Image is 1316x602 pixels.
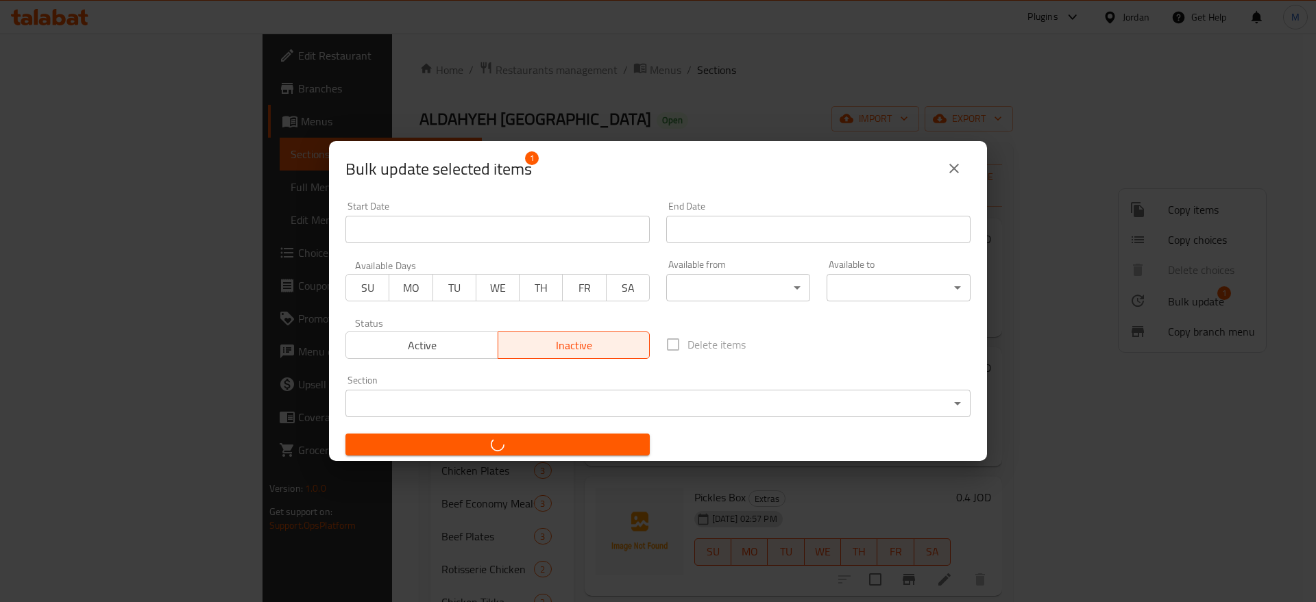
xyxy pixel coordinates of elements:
span: WE [482,278,514,298]
button: SA [606,274,650,301]
span: SU [352,278,384,298]
button: TH [519,274,563,301]
span: Inactive [504,336,645,355]
button: MO [389,274,432,301]
span: 1 [525,151,539,165]
button: Inactive [498,331,650,359]
div: ​ [827,274,971,301]
button: TU [432,274,476,301]
div: ​ [666,274,810,301]
button: close [938,152,971,185]
span: FR [568,278,600,298]
button: Active [345,331,498,359]
div: ​ [345,390,971,417]
span: Delete items [687,336,746,353]
button: SU [345,274,389,301]
span: Active [352,336,493,355]
span: TU [439,278,471,298]
span: Selected items count [345,158,532,180]
span: TH [525,278,557,298]
span: MO [395,278,427,298]
button: FR [562,274,606,301]
button: WE [476,274,520,301]
span: SA [612,278,644,298]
